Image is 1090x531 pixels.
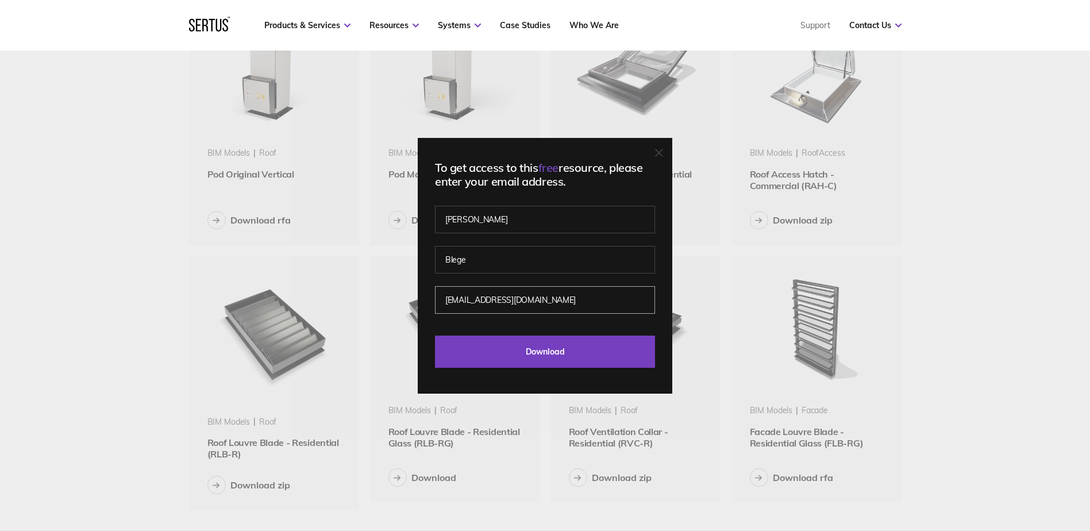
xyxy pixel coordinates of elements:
input: First name* [435,206,655,233]
input: Work email address* [435,286,655,314]
a: Case Studies [500,20,550,30]
a: Who We Are [569,20,619,30]
a: Resources [369,20,419,30]
div: To get access to this resource, please enter your email address. [435,161,655,188]
input: Download [435,336,655,368]
a: Systems [438,20,481,30]
iframe: Chat Widget [1033,476,1090,531]
span: free [538,160,559,175]
a: Products & Services [264,20,351,30]
a: Contact Us [849,20,902,30]
input: Last name* [435,246,655,274]
a: Support [800,20,830,30]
